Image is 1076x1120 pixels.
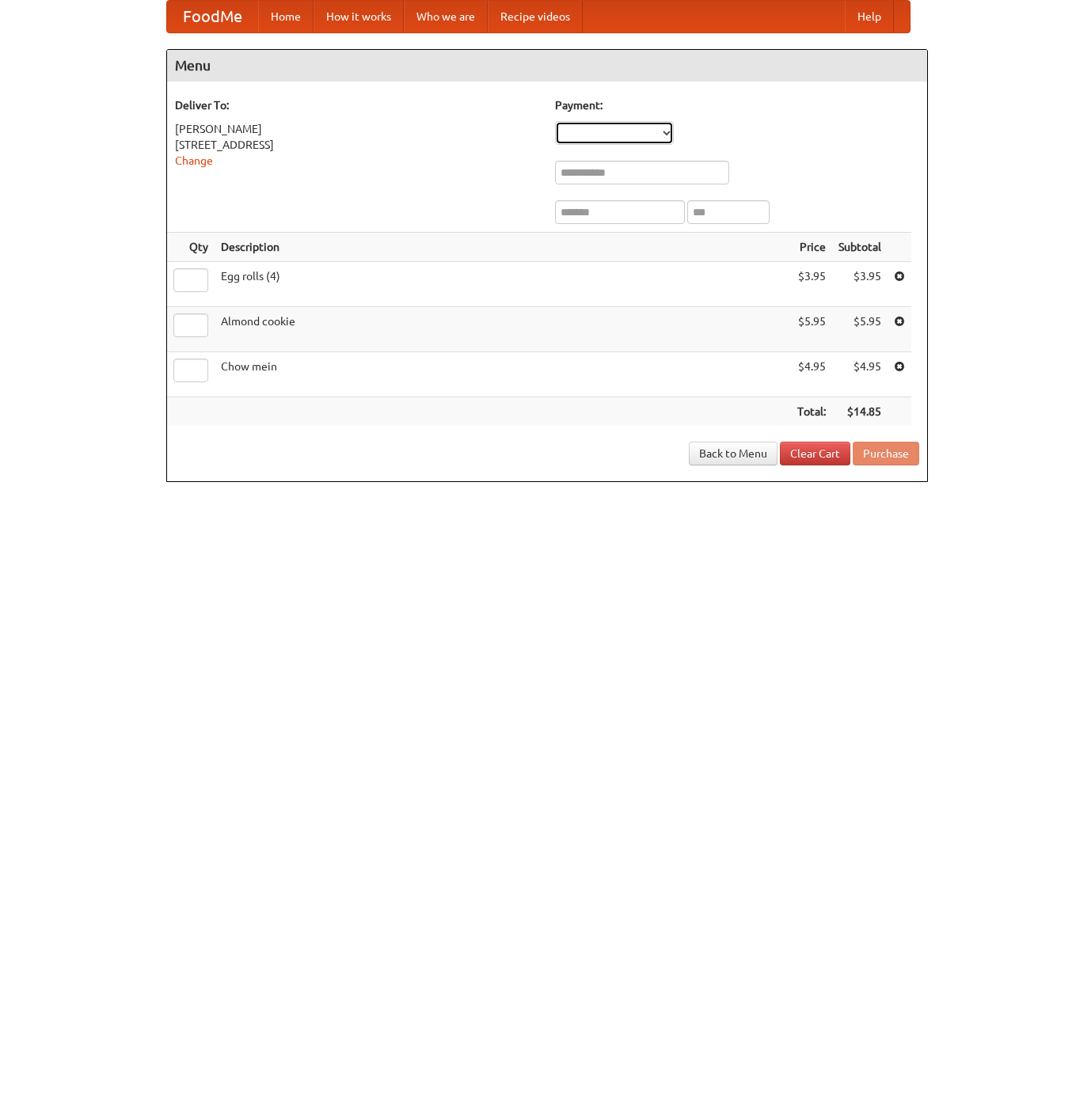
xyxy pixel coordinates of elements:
th: Subtotal [832,233,888,262]
th: Total: [791,397,832,427]
button: Purchase [853,442,919,465]
a: How it works [314,1,404,32]
td: Egg rolls (4) [215,262,791,307]
a: Home [258,1,314,32]
div: [PERSON_NAME] [175,121,539,137]
h4: Menu [167,50,927,82]
th: Description [215,233,791,262]
a: Who we are [404,1,488,32]
th: Price [791,233,832,262]
td: Almond cookie [215,307,791,352]
td: $5.95 [791,307,832,352]
a: Clear Cart [780,442,850,465]
a: Recipe videos [488,1,583,32]
td: $3.95 [791,262,832,307]
a: Change [175,154,213,167]
th: Qty [167,233,215,262]
th: $14.85 [832,397,888,427]
a: FoodMe [167,1,258,32]
td: $4.95 [791,352,832,397]
a: Help [845,1,894,32]
h5: Payment: [555,97,919,113]
td: $5.95 [832,307,888,352]
td: $4.95 [832,352,888,397]
div: [STREET_ADDRESS] [175,137,539,153]
td: $3.95 [832,262,888,307]
h5: Deliver To: [175,97,539,113]
a: Back to Menu [689,442,778,465]
td: Chow mein [215,352,791,397]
